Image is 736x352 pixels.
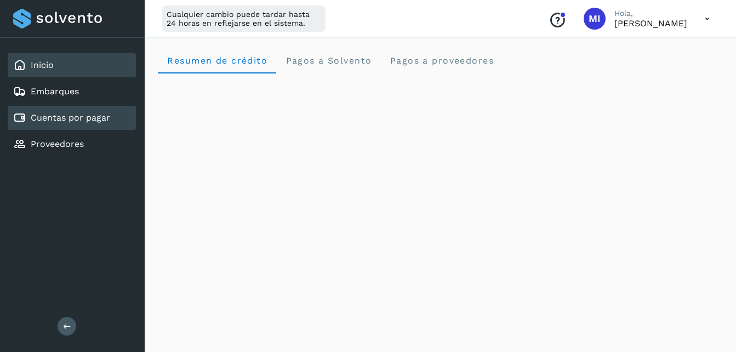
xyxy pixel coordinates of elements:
[614,18,687,29] p: MARIA ILIANA ARCHUNDIA
[167,55,267,66] span: Resumen de crédito
[614,9,687,18] p: Hola,
[8,132,136,156] div: Proveedores
[8,80,136,104] div: Embarques
[162,5,326,32] div: Cualquier cambio puede tardar hasta 24 horas en reflejarse en el sistema.
[389,55,494,66] span: Pagos a proveedores
[31,112,110,123] a: Cuentas por pagar
[31,86,79,96] a: Embarques
[31,139,84,149] a: Proveedores
[31,60,54,70] a: Inicio
[285,55,372,66] span: Pagos a Solvento
[8,53,136,77] div: Inicio
[8,106,136,130] div: Cuentas por pagar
